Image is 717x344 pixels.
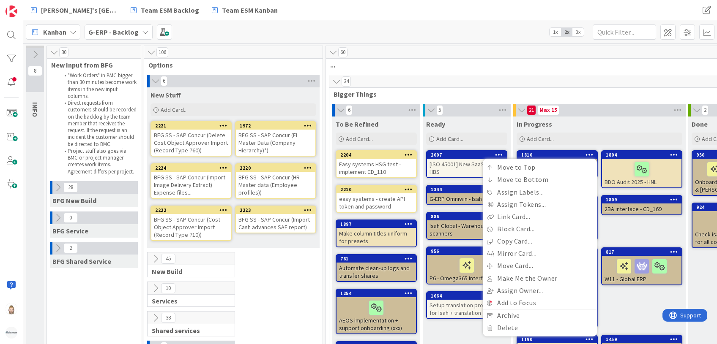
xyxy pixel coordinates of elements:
[483,173,597,186] a: Move to Bottom
[602,203,681,214] div: 2BA interface - CD_169
[431,293,506,299] div: 1664
[431,152,506,158] div: 2007
[426,120,445,128] span: Ready
[602,196,681,203] div: 1809
[427,213,506,220] div: 886
[431,187,506,192] div: 1344
[236,164,315,172] div: 2220
[338,47,348,57] span: 60
[155,123,231,129] div: 2221
[340,290,416,296] div: 1254
[483,309,597,322] a: Archive
[521,152,597,158] div: 1810
[236,206,315,214] div: 2223
[236,214,315,233] div: BFG SS - SAP Concur (Import Cash advances SAE report)
[483,198,597,211] a: Assign Tokens...
[337,186,416,193] div: 2210
[483,211,597,223] a: Link Card...
[602,159,681,187] div: BDO Audit 2025 - HNL
[427,247,506,284] div: 956P6 - Omega365 Interface
[151,206,231,214] div: 2222
[161,283,175,293] span: 10
[606,336,681,342] div: 1459
[60,72,137,100] li: "Work Orders" in BMC bigger than 30 minutes become work items in the new input columns.
[337,290,416,333] div: 1254AEOS implementation + support onboarding (xxx)
[427,292,506,300] div: 1664
[517,336,597,343] div: 1190
[155,165,231,171] div: 2224
[126,3,204,18] a: Team ESM Backlog
[602,248,681,256] div: 817
[483,161,597,173] a: Move to Top
[517,151,597,159] div: 1810Move to TopMove to BottomAssign Labels...Assign Tokens...Link Card...Block Card...Copy Card.....
[31,102,39,117] span: INFO
[427,151,506,159] div: 2007
[43,27,66,37] span: Kanban
[483,223,597,235] a: Block Card...
[602,151,681,187] div: 1804BDO Audit 2025 - HNL
[427,193,506,204] div: G-ERP Omniwin - Isah
[151,164,231,198] div: 2224BFG SS - SAP Concur (Import Image Delivery Extract) Expense files...
[5,5,17,17] img: Visit kanbanzone.com
[342,76,351,87] span: 34
[561,28,572,36] span: 2x
[602,151,681,159] div: 1804
[436,105,443,115] span: 5
[483,322,597,334] a: Delete
[151,122,231,156] div: 2221BFG SS - SAP Concur (Delete Cost Object Approver Import (Record Type 760))
[517,120,552,128] span: In Progress
[427,186,506,204] div: 1344G-ERP Omniwin - Isah
[346,135,373,143] span: Add Card...
[483,272,597,284] a: Make Me the Owner
[151,206,231,240] div: 2222BFG SS - SAP Concur (Cost Object Approver Import (Record Type 710))
[602,336,681,343] div: 1459
[236,172,315,198] div: BFG SS - SAP Concur (HR Master data (Employee profiles))
[5,327,17,339] img: avatar
[337,255,416,263] div: 761
[161,313,175,323] span: 38
[155,207,231,213] div: 2222
[427,151,506,177] div: 2007[ISO 45001] New SaaS for HBS
[427,292,506,318] div: 1664Setup translation process for Isah + translation
[152,267,224,276] span: New Build
[602,196,681,214] div: 18092BA interface - CD_169
[18,1,38,11] span: Support
[427,186,506,193] div: 1344
[340,187,416,192] div: 2210
[427,159,506,177] div: [ISO 45001] New SaaS for HBS
[240,123,315,129] div: 1972
[151,130,231,156] div: BFG SS - SAP Concur (Delete Cost Object Approver Import (Record Type 760))
[527,135,554,143] span: Add Card...
[63,182,78,192] span: 28
[436,135,463,143] span: Add Card...
[337,263,416,281] div: Automate clean-up logs and transfer shares
[152,326,224,335] span: Shared services
[337,186,416,212] div: 2210easy systems - create API token and password
[593,24,656,40] input: Quick Filter...
[517,151,597,177] div: 1810Move to TopMove to BottomAssign Labels...Assign Tokens...Link Card...Block Card...Copy Card.....
[427,247,506,255] div: 956
[340,221,416,227] div: 1897
[161,76,167,86] span: 6
[483,260,597,272] a: Move Card...
[550,28,561,36] span: 1x
[28,66,42,76] span: 8
[240,165,315,171] div: 2220
[151,172,231,198] div: BFG SS - SAP Concur (Import Image Delivery Extract) Expense files...
[602,248,681,284] div: 817W11 - Global ERP
[151,122,231,130] div: 2221
[427,300,506,318] div: Setup translation process for Isah + translation
[337,220,416,228] div: 1897
[337,151,416,159] div: 2204
[236,130,315,156] div: BFG SS - SAP Concur (FI Master Data (Company Hierarchy)*)
[483,247,597,260] a: Mirror Card...
[88,28,139,36] b: G-ERP - Backlog
[602,256,681,284] div: W11 - Global ERP
[236,122,315,130] div: 1972
[606,249,681,255] div: 817
[151,91,181,99] span: New Stuff
[337,228,416,246] div: Make column titles uniform for presets
[427,213,506,239] div: 886Isah Global - Warehouse scanners
[483,235,597,247] a: Copy Card...
[152,297,224,305] span: Services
